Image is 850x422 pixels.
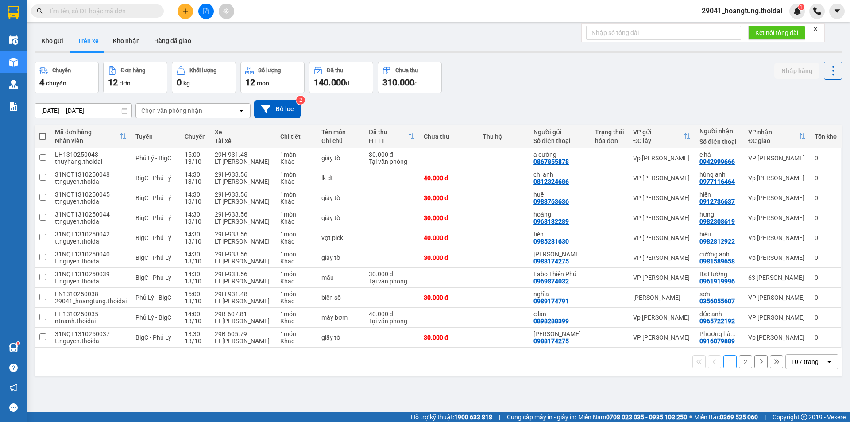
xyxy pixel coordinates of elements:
div: 13/10 [185,238,206,245]
div: Khác [280,178,313,185]
th: Toggle SortBy [364,125,419,148]
div: 31NQT1310250042 [55,231,127,238]
div: 1 món [280,290,313,298]
div: VP [PERSON_NAME] [633,214,691,221]
div: 0 [815,334,837,341]
div: hoàng [533,211,586,218]
span: BigC - Phủ Lý [135,274,171,281]
div: LT [PERSON_NAME] [215,337,272,345]
div: 30.000 đ [424,294,474,301]
div: Khác [280,158,313,165]
div: Phượng hà nam [699,330,739,337]
button: caret-down [829,4,845,19]
span: 4 [39,77,44,88]
sup: 2 [296,96,305,105]
span: plus [182,8,189,14]
div: LT [PERSON_NAME] [215,258,272,265]
div: 0988174275 [533,337,569,345]
div: giấy tờ [321,214,360,221]
div: 30.000 đ [424,194,474,201]
div: hóa đơn [595,137,624,144]
div: Ghi chú [321,137,360,144]
div: 0 [815,174,837,182]
span: BigC - Phủ Lý [135,234,171,241]
div: 0977116464 [699,178,735,185]
div: 0 [815,194,837,201]
span: 12 [108,77,118,88]
div: 31NQT1310250044 [55,211,127,218]
div: c lân [533,310,586,317]
div: biển số [321,294,360,301]
div: Vp [PERSON_NAME] [748,254,806,261]
div: Khác [280,337,313,345]
div: 0981589658 [699,258,735,265]
button: plus [178,4,193,19]
div: 29H-933.56 [215,211,272,218]
span: chuyến [46,80,66,87]
div: 1 món [280,211,313,218]
div: 0965722192 [699,317,735,325]
div: nghĩa [533,290,586,298]
div: 0912736637 [699,198,735,205]
div: 0982812922 [699,238,735,245]
span: copyright [801,414,807,420]
div: 30.000 đ [424,214,474,221]
div: Người gửi [533,128,586,136]
span: 310.000 [382,77,414,88]
div: 29H-933.56 [215,171,272,178]
div: Khác [280,238,313,245]
div: LN1310250038 [55,290,127,298]
span: 140.000 [314,77,346,88]
th: Toggle SortBy [744,125,810,148]
div: 1 món [280,151,313,158]
div: 40.000 đ [424,174,474,182]
div: 1 món [280,330,313,337]
div: Đơn hàng [121,67,145,74]
span: BigC - Phủ Lý [135,174,171,182]
img: solution-icon [9,102,18,111]
div: Người nhận [699,128,739,135]
span: Cung cấp máy in - giấy in: [507,412,576,422]
div: LT [PERSON_NAME] [215,238,272,245]
img: warehouse-icon [9,35,18,45]
div: Chuyến [52,67,71,74]
span: aim [223,8,229,14]
div: LT [PERSON_NAME] [215,298,272,305]
button: Kho nhận [106,30,147,51]
div: 0961919996 [699,278,735,285]
button: file-add [198,4,214,19]
span: | [499,412,500,422]
div: Vp [PERSON_NAME] [748,334,806,341]
div: 0 [815,234,837,241]
span: 0 [177,77,182,88]
div: thuyhang.thoidai [55,158,127,165]
div: Labo Thiên Phú [533,271,586,278]
div: [PERSON_NAME] [633,294,691,301]
div: VP [PERSON_NAME] [633,274,691,281]
div: 14:30 [185,251,206,258]
div: 0 [815,314,837,321]
button: Chưa thu310.000đ [378,62,442,93]
div: hưng [699,211,739,218]
span: Phủ Lý - BigC [135,155,171,162]
svg: open [238,107,245,114]
div: hùng anh [699,171,739,178]
div: Vp [PERSON_NAME] [748,194,806,201]
div: vợt pick [321,234,360,241]
div: đức anh [699,310,739,317]
div: 30.000 đ [369,271,415,278]
div: 1 món [280,271,313,278]
div: LT [PERSON_NAME] [215,178,272,185]
span: món [257,80,269,87]
div: Tại văn phòng [369,158,415,165]
div: Chưa thu [395,67,418,74]
button: 2 [739,355,752,368]
span: Phủ Lý - BigC [135,314,171,321]
img: warehouse-icon [9,80,18,89]
div: Khác [280,258,313,265]
div: 0983763636 [533,198,569,205]
span: BigC - Phủ Lý [135,254,171,261]
div: 14:00 [185,310,206,317]
div: 30.000 đ [424,254,474,261]
div: 14:30 [185,231,206,238]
